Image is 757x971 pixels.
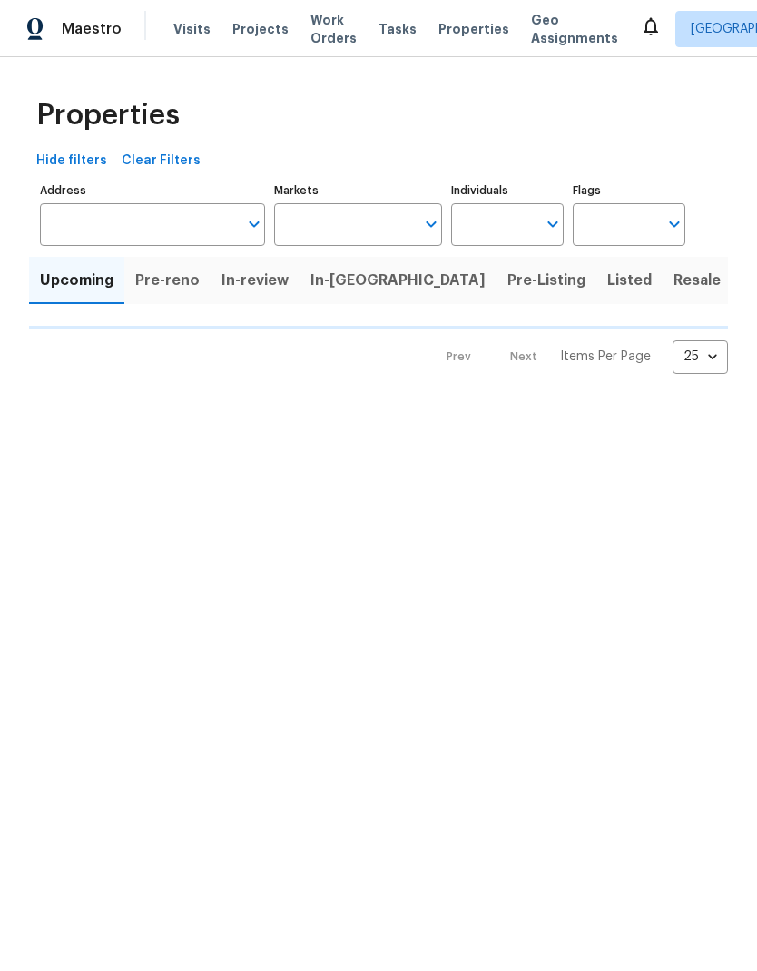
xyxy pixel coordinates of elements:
span: In-review [221,268,289,293]
span: Visits [173,20,211,38]
button: Hide filters [29,144,114,178]
span: Resale [673,268,721,293]
span: Geo Assignments [531,11,618,47]
button: Open [418,211,444,237]
span: In-[GEOGRAPHIC_DATA] [310,268,486,293]
span: Properties [36,106,180,124]
span: Hide filters [36,150,107,172]
label: Markets [274,185,443,196]
span: Pre-Listing [507,268,585,293]
span: Projects [232,20,289,38]
label: Address [40,185,265,196]
button: Open [241,211,267,237]
button: Clear Filters [114,144,208,178]
label: Individuals [451,185,564,196]
span: Pre-reno [135,268,200,293]
span: Listed [607,268,652,293]
button: Open [662,211,687,237]
span: Tasks [378,23,417,35]
span: Clear Filters [122,150,201,172]
span: Maestro [62,20,122,38]
span: Properties [438,20,509,38]
div: 25 [673,333,728,380]
span: Work Orders [310,11,357,47]
nav: Pagination Navigation [429,340,728,374]
p: Items Per Page [560,348,651,366]
span: Upcoming [40,268,113,293]
label: Flags [573,185,685,196]
button: Open [540,211,565,237]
